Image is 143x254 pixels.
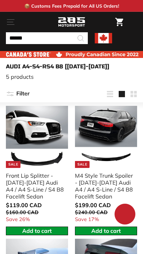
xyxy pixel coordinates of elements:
[6,32,88,44] input: Search
[6,202,42,209] span: $119.00 CAD
[112,12,127,32] a: Cart
[24,3,119,9] p: 📦 Customs Fees Prepaid for All US Orders!
[22,227,52,234] span: Add to cart
[6,86,30,102] button: Filter
[91,227,121,234] span: Add to cart
[6,161,20,168] div: Sale
[6,209,39,215] span: $160.00 CAD
[6,106,68,227] a: Sale Front Lip Splitter - [DATE]-[DATE] Audi A4 / A4 S-Line / S4 B8 Facelift Sedan Save 26%
[75,227,137,235] button: Add to cart
[6,63,137,70] h1: Audi A4-S4-RS4 B8 [[DATE]-[DATE]]
[6,216,30,222] span: Save 26%
[6,73,137,80] p: 5 products
[75,106,137,227] a: Sale M4 Style Trunk Spoiler - [DATE]-[DATE] Audi A4 / A4 S-Line / S4 B8 Facelift Sedan Save 17%
[6,227,68,235] button: Add to cart
[58,16,85,28] img: Logo_285_Motorsport_areodynamics_components
[75,172,133,200] div: M4 Style Trunk Spoiler - [DATE]-[DATE] Audi A4 / A4 S-Line / S4 B8 Facelift Sedan
[75,161,90,168] div: Sale
[75,202,111,209] span: $199.00 CAD
[112,204,137,226] inbox-online-store-chat: Shopify online store chat
[75,209,108,215] span: $240.00 CAD
[75,216,99,222] span: Save 17%
[6,172,64,200] div: Front Lip Splitter - [DATE]-[DATE] Audi A4 / A4 S-Line / S4 B8 Facelift Sedan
